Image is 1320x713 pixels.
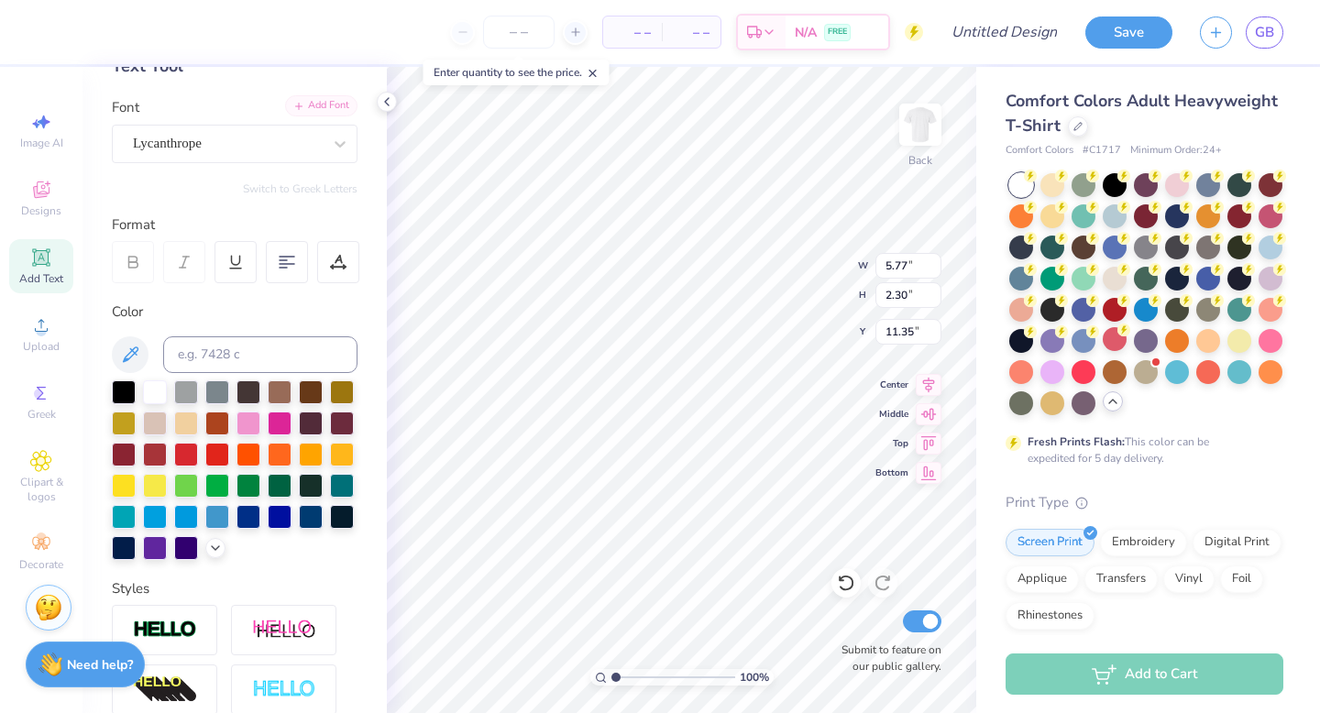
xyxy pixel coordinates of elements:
[285,95,357,116] div: Add Font
[1130,143,1222,159] span: Minimum Order: 24 +
[937,14,1072,50] input: Untitled Design
[133,675,197,705] img: 3d Illusion
[1083,143,1121,159] span: # C1717
[875,437,908,450] span: Top
[67,656,133,674] strong: Need help?
[483,16,555,49] input: – –
[1163,565,1215,593] div: Vinyl
[1006,529,1094,556] div: Screen Print
[9,475,73,504] span: Clipart & logos
[1220,565,1263,593] div: Foil
[875,466,908,479] span: Bottom
[1085,16,1172,49] button: Save
[21,203,61,218] span: Designs
[112,54,357,79] div: Text Tool
[740,669,769,686] span: 100 %
[1084,565,1158,593] div: Transfers
[23,339,60,354] span: Upload
[423,60,610,85] div: Enter quantity to see the price.
[243,181,357,196] button: Switch to Greek Letters
[614,23,651,42] span: – –
[1246,16,1283,49] a: GB
[875,408,908,421] span: Middle
[1006,602,1094,630] div: Rhinestones
[252,679,316,700] img: Negative Space
[908,152,932,169] div: Back
[252,619,316,642] img: Shadow
[112,302,357,323] div: Color
[1006,565,1079,593] div: Applique
[831,642,941,675] label: Submit to feature on our public gallery.
[1006,143,1073,159] span: Comfort Colors
[828,26,847,38] span: FREE
[19,271,63,286] span: Add Text
[795,23,817,42] span: N/A
[902,106,939,143] img: Back
[1006,492,1283,513] div: Print Type
[19,557,63,572] span: Decorate
[1255,22,1274,43] span: GB
[133,620,197,641] img: Stroke
[112,97,139,118] label: Font
[1028,433,1253,466] div: This color can be expedited for 5 day delivery.
[673,23,709,42] span: – –
[1100,529,1187,556] div: Embroidery
[112,578,357,599] div: Styles
[875,378,908,391] span: Center
[112,214,359,236] div: Format
[1006,90,1278,137] span: Comfort Colors Adult Heavyweight T-Shirt
[27,407,56,422] span: Greek
[20,136,63,150] span: Image AI
[163,336,357,373] input: e.g. 7428 c
[1028,434,1125,449] strong: Fresh Prints Flash:
[1193,529,1281,556] div: Digital Print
